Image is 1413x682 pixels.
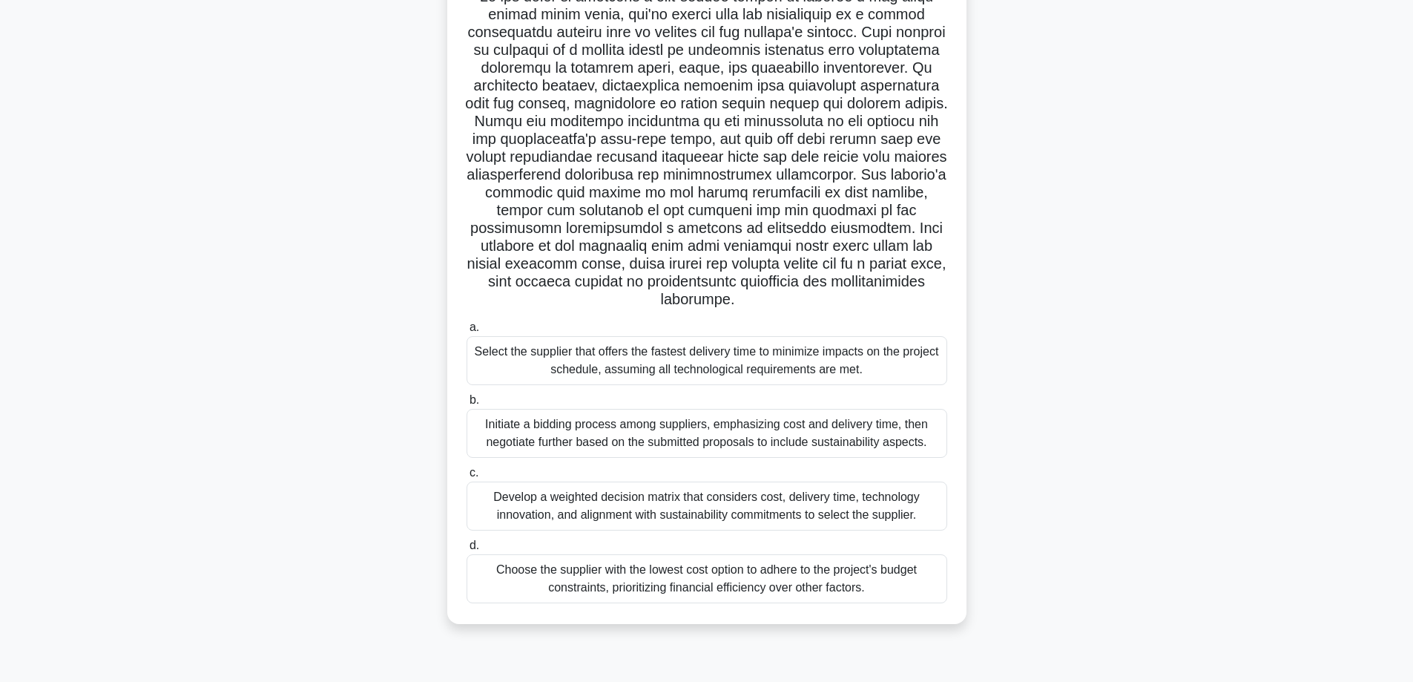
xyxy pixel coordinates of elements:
span: d. [470,539,479,551]
div: Select the supplier that offers the fastest delivery time to minimize impacts on the project sche... [467,336,947,385]
div: Develop a weighted decision matrix that considers cost, delivery time, technology innovation, and... [467,482,947,531]
span: c. [470,466,478,479]
span: b. [470,393,479,406]
div: Initiate a bidding process among suppliers, emphasizing cost and delivery time, then negotiate fu... [467,409,947,458]
span: a. [470,321,479,333]
div: Choose the supplier with the lowest cost option to adhere to the project's budget constraints, pr... [467,554,947,603]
